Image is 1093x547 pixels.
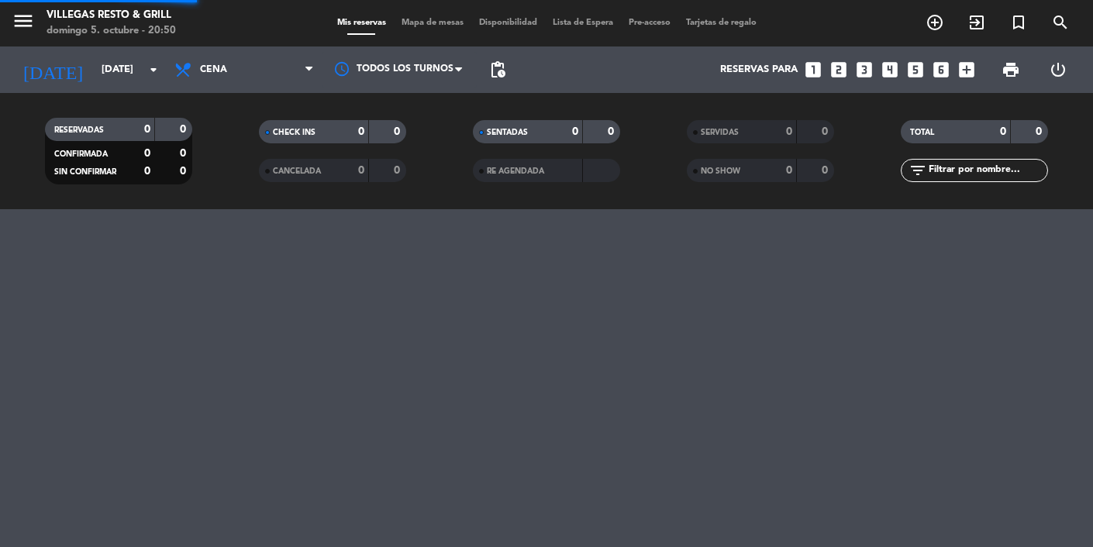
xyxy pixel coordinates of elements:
span: CANCELADA [273,167,321,175]
i: [DATE] [12,53,94,87]
span: CONFIRMADA [54,150,108,158]
span: RESERVADAS [54,126,104,134]
input: Filtrar por nombre... [927,162,1047,179]
i: looks_one [803,60,823,80]
strong: 0 [394,165,403,176]
i: looks_5 [905,60,926,80]
strong: 0 [1000,126,1006,137]
i: turned_in_not [1009,13,1028,32]
i: looks_4 [880,60,900,80]
i: looks_3 [854,60,874,80]
span: Mis reservas [329,19,394,27]
i: menu [12,9,35,33]
strong: 0 [786,165,792,176]
span: pending_actions [488,60,507,79]
i: looks_6 [931,60,951,80]
i: arrow_drop_down [144,60,163,79]
span: print [1002,60,1020,79]
span: TOTAL [910,129,934,136]
strong: 0 [180,166,189,177]
i: exit_to_app [967,13,986,32]
strong: 0 [144,124,150,135]
span: Lista de Espera [545,19,621,27]
strong: 0 [180,124,189,135]
span: Tarjetas de regalo [678,19,764,27]
strong: 0 [822,165,831,176]
strong: 0 [822,126,831,137]
strong: 0 [358,165,364,176]
span: SENTADAS [487,129,528,136]
span: Reservas para [720,64,798,76]
i: power_settings_new [1049,60,1067,79]
strong: 0 [608,126,617,137]
strong: 0 [1036,126,1045,137]
strong: 0 [394,126,403,137]
i: filter_list [909,161,927,180]
button: menu [12,9,35,38]
i: looks_two [829,60,849,80]
span: SIN CONFIRMAR [54,168,116,176]
span: NO SHOW [701,167,740,175]
i: add_circle_outline [926,13,944,32]
span: Disponibilidad [471,19,545,27]
strong: 0 [144,166,150,177]
strong: 0 [144,148,150,159]
div: domingo 5. octubre - 20:50 [47,23,176,39]
span: CHECK INS [273,129,315,136]
strong: 0 [180,148,189,159]
i: search [1051,13,1070,32]
i: add_box [957,60,977,80]
div: Villegas Resto & Grill [47,8,176,23]
span: SERVIDAS [701,129,739,136]
strong: 0 [786,126,792,137]
span: Pre-acceso [621,19,678,27]
div: LOG OUT [1035,46,1082,93]
span: Cena [200,64,227,75]
span: RE AGENDADA [487,167,544,175]
strong: 0 [358,126,364,137]
span: Mapa de mesas [394,19,471,27]
strong: 0 [572,126,578,137]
